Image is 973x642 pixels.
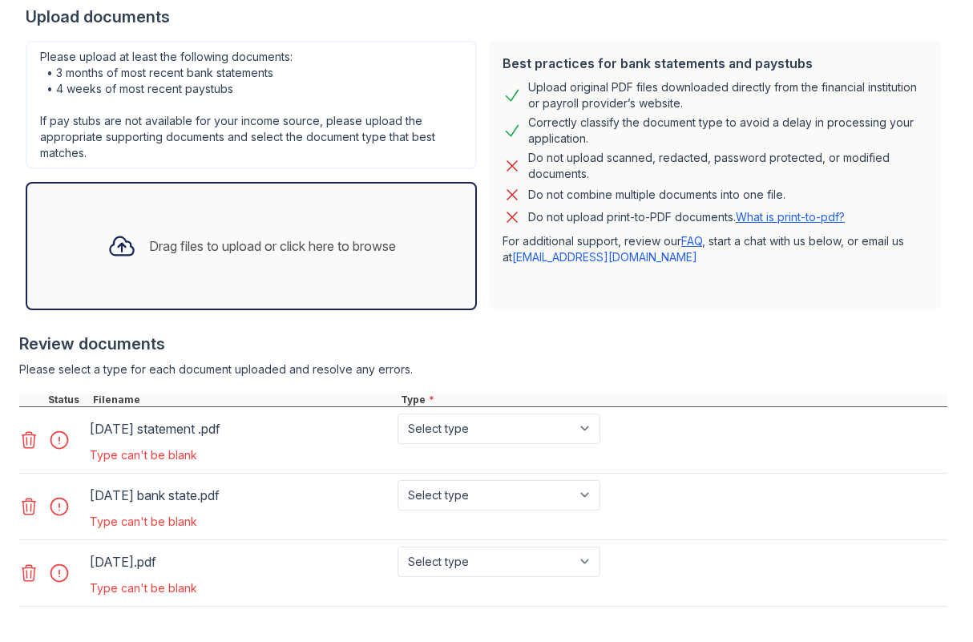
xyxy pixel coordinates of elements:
[90,514,604,530] div: Type can't be blank
[512,250,697,264] a: [EMAIL_ADDRESS][DOMAIN_NAME]
[681,234,702,248] a: FAQ
[503,233,928,265] p: For additional support, review our , start a chat with us below, or email us at
[398,394,947,406] div: Type
[45,394,90,406] div: Status
[503,54,928,73] div: Best practices for bank statements and paystubs
[528,150,928,182] div: Do not upload scanned, redacted, password protected, or modified documents.
[528,209,845,225] p: Do not upload print-to-PDF documents.
[26,41,477,169] div: Please upload at least the following documents: • 3 months of most recent bank statements • 4 wee...
[149,236,396,256] div: Drag files to upload or click here to browse
[90,394,398,406] div: Filename
[90,549,391,575] div: [DATE].pdf
[736,210,845,224] a: What is print-to-pdf?
[26,6,947,28] div: Upload documents
[19,333,947,355] div: Review documents
[19,361,947,378] div: Please select a type for each document uploaded and resolve any errors.
[528,115,928,147] div: Correctly classify the document type to avoid a delay in processing your application.
[90,483,391,508] div: [DATE] bank state.pdf
[528,79,928,111] div: Upload original PDF files downloaded directly from the financial institution or payroll provider’...
[528,185,785,204] div: Do not combine multiple documents into one file.
[90,580,604,596] div: Type can't be blank
[90,416,391,442] div: [DATE] statement .pdf
[90,447,604,463] div: Type can't be blank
